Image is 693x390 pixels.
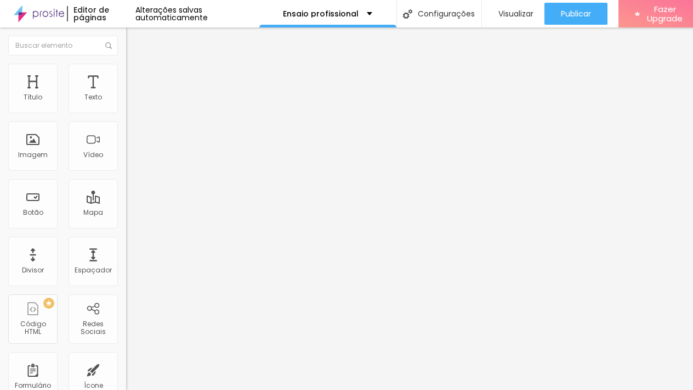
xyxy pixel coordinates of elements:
[15,382,51,389] div: Formulário
[105,42,112,49] img: Icone
[498,9,533,18] span: Visualizar
[75,266,112,274] div: Espaçador
[84,382,103,389] div: Ícone
[11,320,54,336] div: Código HTML
[544,3,607,25] button: Publicar
[561,9,591,18] span: Publicar
[84,93,102,101] div: Texto
[22,266,44,274] div: Divisor
[135,6,259,21] div: Alterações salvas automaticamente
[83,209,103,216] div: Mapa
[8,36,118,55] input: Buscar elemento
[24,93,42,101] div: Título
[23,209,43,216] div: Botão
[283,10,359,18] p: Ensaio profissional
[403,9,412,19] img: Icone
[83,151,103,159] div: Vídeo
[644,4,685,24] span: Fazer Upgrade
[71,320,115,336] div: Redes Sociais
[67,6,135,21] div: Editor de páginas
[18,151,48,159] div: Imagem
[482,3,544,25] button: Visualizar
